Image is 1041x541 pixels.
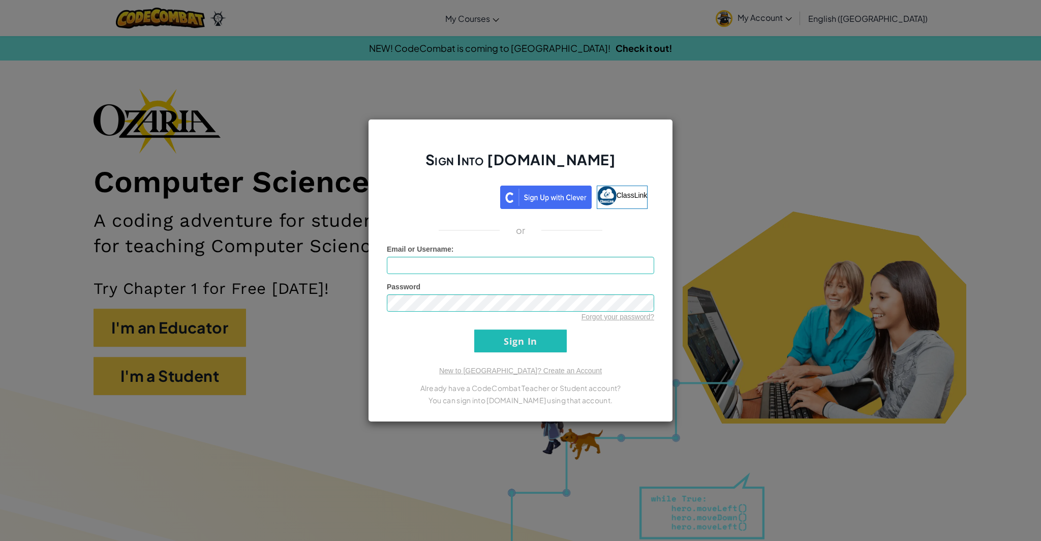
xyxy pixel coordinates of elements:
[387,283,420,291] span: Password
[387,244,454,254] label: :
[597,186,617,205] img: classlink-logo-small.png
[516,224,526,236] p: or
[581,313,654,321] a: Forgot your password?
[388,185,500,207] iframe: Sign in with Google Button
[474,329,567,352] input: Sign In
[617,191,648,199] span: ClassLink
[387,382,654,394] p: Already have a CodeCombat Teacher or Student account?
[500,186,592,209] img: clever_sso_button@2x.png
[439,367,602,375] a: New to [GEOGRAPHIC_DATA]? Create an Account
[387,245,451,253] span: Email or Username
[387,150,654,179] h2: Sign Into [DOMAIN_NAME]
[387,394,654,406] p: You can sign into [DOMAIN_NAME] using that account.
